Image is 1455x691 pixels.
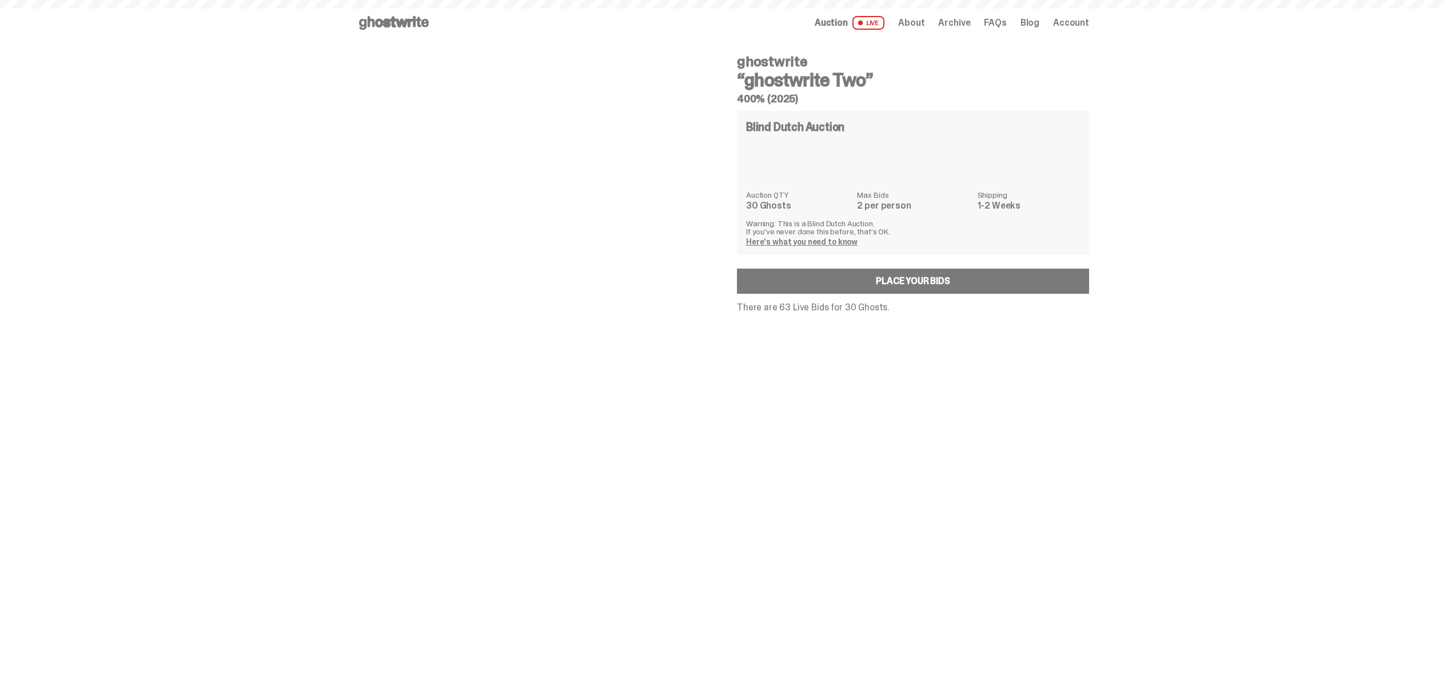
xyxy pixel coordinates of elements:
dd: 30 Ghosts [746,201,850,210]
a: FAQs [984,18,1006,27]
h4: ghostwrite [737,55,1089,69]
h4: Blind Dutch Auction [746,121,844,133]
span: LIVE [852,16,885,30]
dd: 2 per person [857,201,970,210]
span: Auction [815,18,848,27]
a: About [898,18,924,27]
dt: Auction QTY [746,191,850,199]
a: Auction LIVE [815,16,884,30]
h3: “ghostwrite Two” [737,71,1089,89]
a: Blog [1021,18,1039,27]
p: Warning: This is a Blind Dutch Auction. If you’ve never done this before, that’s OK. [746,219,1080,235]
a: Archive [938,18,970,27]
a: Place your Bids [737,269,1089,294]
h5: 400% (2025) [737,94,1089,104]
p: There are 63 Live Bids for 30 Ghosts. [737,303,1089,312]
a: Here's what you need to know [746,237,858,247]
dt: Max Bids [857,191,970,199]
dt: Shipping [978,191,1080,199]
a: Account [1053,18,1089,27]
dd: 1-2 Weeks [978,201,1080,210]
